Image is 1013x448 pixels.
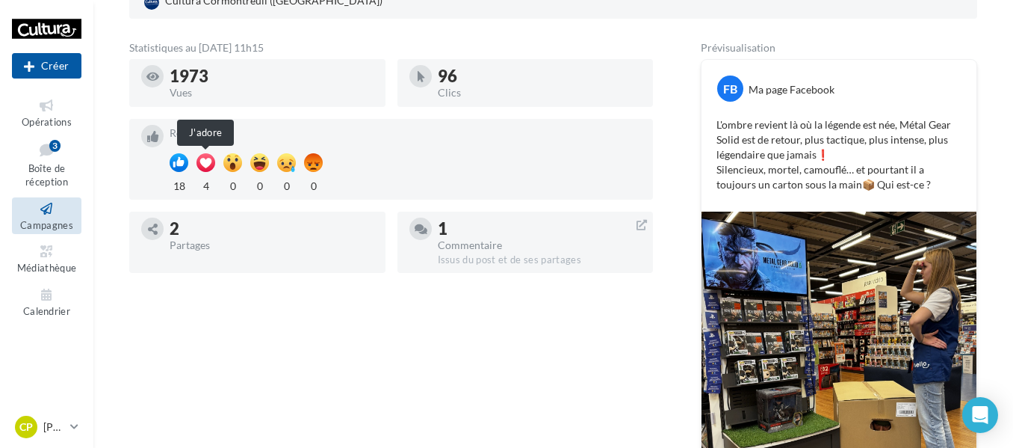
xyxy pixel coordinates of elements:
div: 4 [196,176,215,194]
div: 1 [438,221,642,237]
div: 96 [438,68,642,85]
div: 1973 [170,68,374,85]
span: Opérations [22,116,72,128]
div: Statistiques au [DATE] 11h15 [129,43,653,53]
div: 0 [250,176,269,194]
span: Boîte de réception [25,162,68,188]
span: CP [19,420,33,435]
div: 0 [304,176,323,194]
div: Issus du post et de ses partages [438,254,642,267]
div: Nouvelle campagne [12,53,81,79]
span: Calendrier [23,305,70,317]
span: Médiathèque [17,262,77,274]
div: 0 [277,176,296,194]
div: 18 [170,176,188,194]
a: Campagnes [12,197,81,234]
a: Calendrier [12,283,81,320]
div: J'adore [177,120,234,146]
div: 2 [170,221,374,237]
a: Médiathèque [12,240,81,277]
div: 3 [49,140,61,152]
button: Créer [12,53,81,79]
a: CP [PERSON_NAME] [12,413,81,441]
div: Ma page Facebook [749,82,834,97]
div: 0 [223,176,242,194]
div: Commentaire [438,240,642,251]
div: Clics [438,88,642,98]
p: L'ombre revient là où la légende est née, Métal Gear Solid est de retour, plus tactique, plus int... [716,117,961,192]
p: [PERSON_NAME] [43,420,64,435]
div: Réactions [170,128,641,138]
a: Boîte de réception3 [12,137,81,191]
a: Opérations [12,94,81,131]
div: Vues [170,88,374,98]
div: Open Intercom Messenger [962,397,998,433]
span: Campagnes [20,219,73,231]
div: Partages [170,240,374,251]
div: FB [717,76,743,102]
div: Prévisualisation [701,43,977,53]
